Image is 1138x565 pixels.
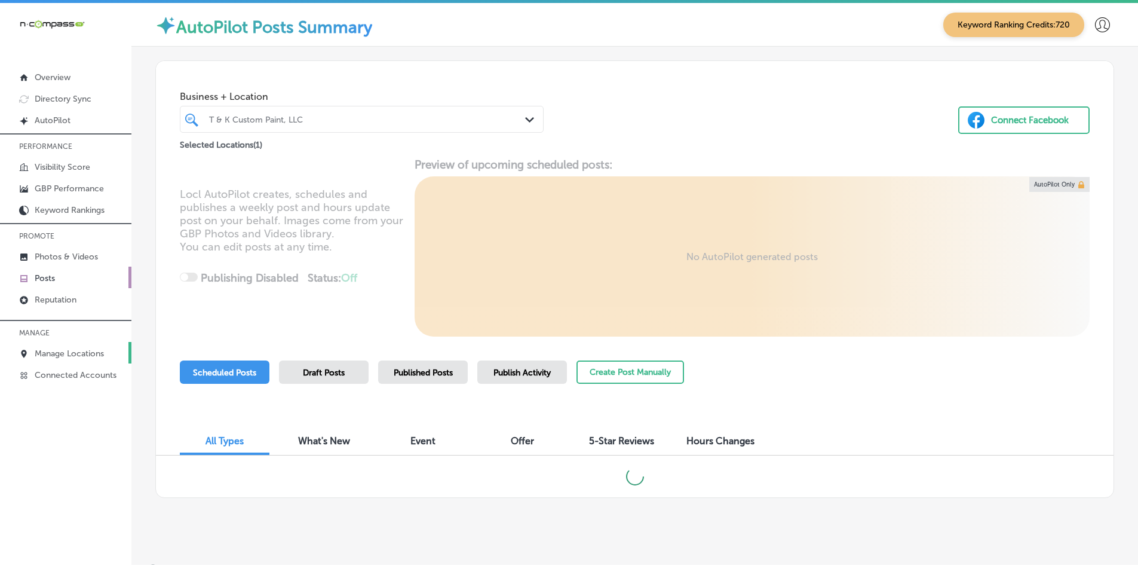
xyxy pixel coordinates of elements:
img: autopilot-icon [155,15,176,36]
span: Published Posts [394,368,453,378]
span: Scheduled Posts [193,368,256,378]
p: Visibility Score [35,162,90,172]
p: GBP Performance [35,184,104,194]
p: Overview [35,72,70,83]
p: Posts [35,273,55,283]
span: All Types [205,435,244,447]
button: Connect Facebook [958,106,1090,134]
span: Keyword Ranking Credits: 720 [943,13,1084,37]
p: AutoPilot [35,115,70,126]
span: Publish Activity [493,368,551,378]
button: Create Post Manually [576,361,684,384]
span: Event [410,435,435,447]
div: T & K Custom Paint, LLC [209,114,526,124]
p: Connected Accounts [35,370,116,380]
span: Business + Location [180,91,544,102]
p: Reputation [35,295,76,305]
p: Photos & Videos [35,252,98,262]
label: AutoPilot Posts Summary [176,17,372,37]
span: What's New [298,435,350,447]
span: Draft Posts [303,368,345,378]
span: 5-Star Reviews [589,435,654,447]
span: Offer [511,435,534,447]
img: 660ab0bf-5cc7-4cb8-ba1c-48b5ae0f18e60NCTV_CLogo_TV_Black_-500x88.png [19,19,85,30]
p: Selected Locations ( 1 ) [180,135,262,150]
div: Connect Facebook [991,111,1069,129]
p: Manage Locations [35,349,104,359]
span: Hours Changes [686,435,754,447]
p: Directory Sync [35,94,91,104]
p: Keyword Rankings [35,205,105,215]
